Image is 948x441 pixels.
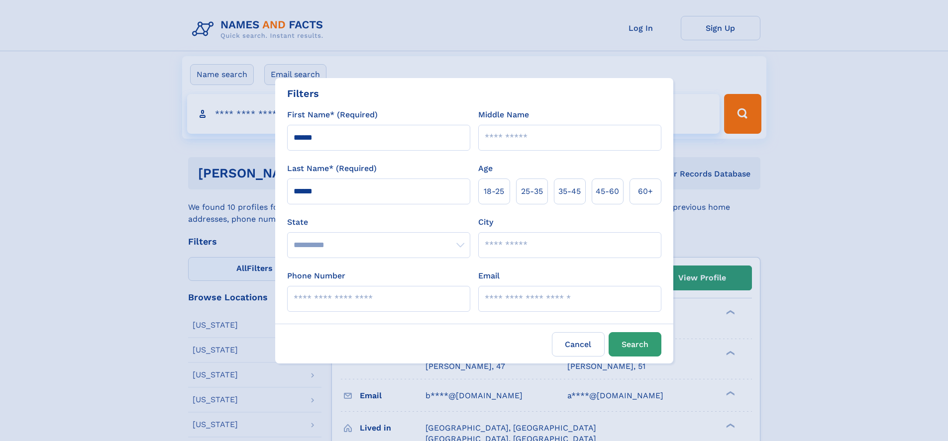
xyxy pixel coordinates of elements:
[484,185,504,197] span: 18‑25
[478,163,493,175] label: Age
[478,216,493,228] label: City
[478,109,529,121] label: Middle Name
[287,216,470,228] label: State
[287,163,377,175] label: Last Name* (Required)
[558,185,581,197] span: 35‑45
[609,332,661,356] button: Search
[287,270,345,282] label: Phone Number
[596,185,619,197] span: 45‑60
[552,332,605,356] label: Cancel
[521,185,543,197] span: 25‑35
[287,86,319,101] div: Filters
[287,109,378,121] label: First Name* (Required)
[478,270,500,282] label: Email
[638,185,653,197] span: 60+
